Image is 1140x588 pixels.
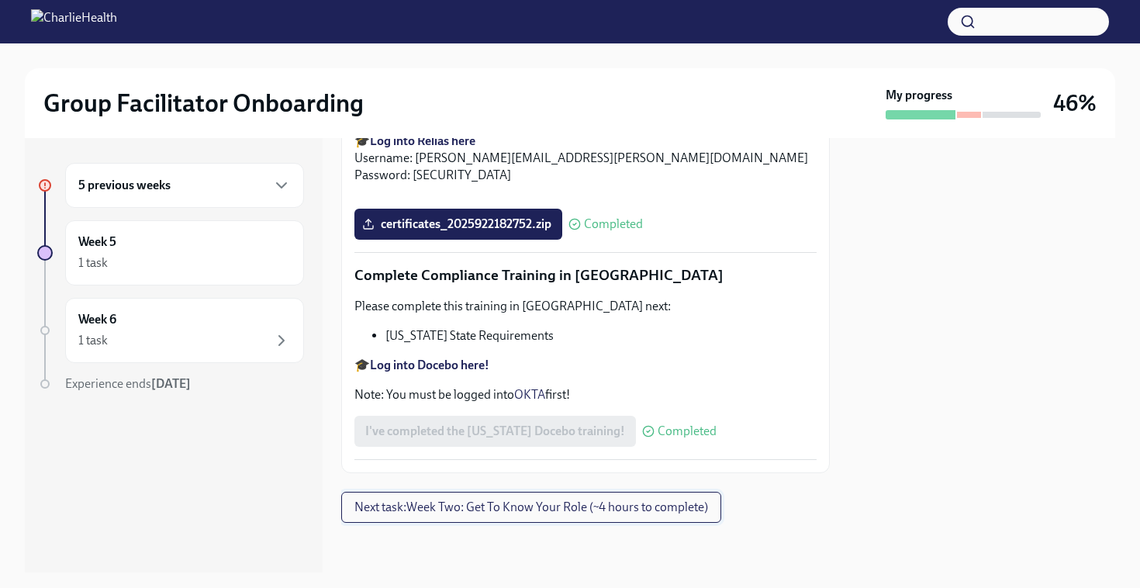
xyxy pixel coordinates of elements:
button: Next task:Week Two: Get To Know Your Role (~4 hours to complete) [341,492,721,523]
div: 1 task [78,254,108,272]
img: CharlieHealth [31,9,117,34]
span: Completed [658,425,717,438]
h6: 5 previous weeks [78,177,171,194]
span: Experience ends [65,376,191,391]
h6: Week 6 [78,311,116,328]
li: [US_STATE] State Requirements [385,327,817,344]
a: OKTA [514,387,545,402]
strong: [DATE] [151,376,191,391]
a: Log into Relias here [370,133,475,148]
h2: Group Facilitator Onboarding [43,88,364,119]
label: certificates_2025922182752.zip [354,209,562,240]
a: Week 51 task [37,220,304,285]
a: Week 61 task [37,298,304,363]
p: Complete Compliance Training in [GEOGRAPHIC_DATA] [354,265,817,285]
a: Log into Docebo here! [370,358,489,372]
h6: Week 5 [78,233,116,251]
h3: 46% [1053,89,1097,117]
p: 🎓 Username: [PERSON_NAME][EMAIL_ADDRESS][PERSON_NAME][DOMAIN_NAME] Password: [SECURITY_DATA] [354,133,817,184]
p: Note: You must be logged into first! [354,386,817,403]
div: 5 previous weeks [65,163,304,208]
strong: My progress [886,87,952,104]
p: Please complete this training in [GEOGRAPHIC_DATA] next: [354,298,817,315]
span: Next task : Week Two: Get To Know Your Role (~4 hours to complete) [354,500,708,515]
span: Completed [584,218,643,230]
p: 🎓 [354,357,817,374]
div: 1 task [78,332,108,349]
span: certificates_2025922182752.zip [365,216,551,232]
